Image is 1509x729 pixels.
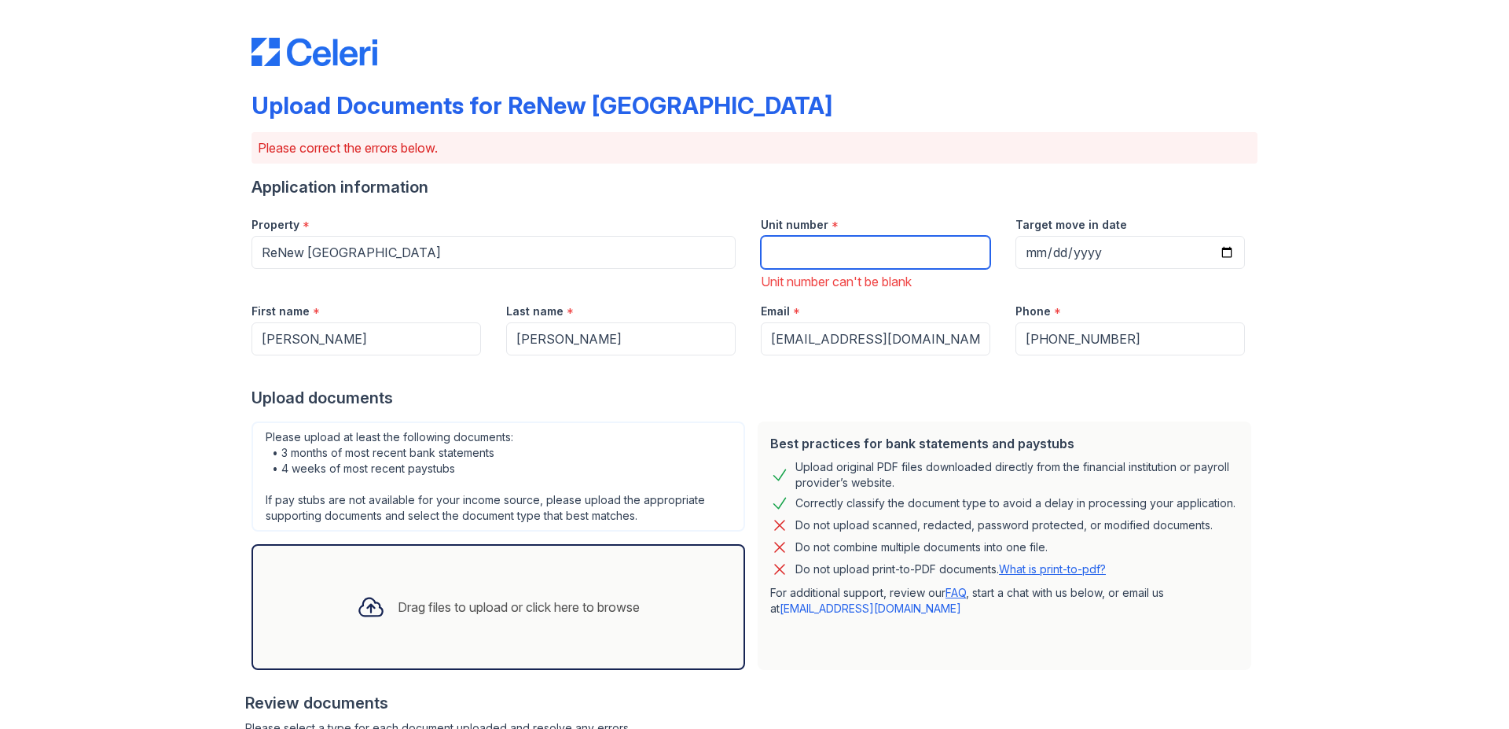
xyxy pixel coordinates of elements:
label: Last name [506,304,564,319]
div: Upload Documents for ReNew [GEOGRAPHIC_DATA] [251,91,832,120]
p: Please correct the errors below. [258,138,1251,157]
div: Application information [251,176,1257,198]
label: Email [761,304,790,319]
div: Correctly classify the document type to avoid a delay in processing your application. [795,494,1235,513]
p: Do not upload print-to-PDF documents. [795,561,1106,577]
a: What is print-to-pdf? [999,562,1106,576]
div: Drag files to upload or click here to browse [398,598,640,617]
img: CE_Logo_Blue-a8612792a0a2168367f1c8372b55b34899dd931a85d93a1a3d3e32e68fde9ad4.png [251,38,377,66]
label: Target move in date [1015,217,1127,233]
p: For additional support, review our , start a chat with us below, or email us at [770,585,1239,617]
label: Property [251,217,299,233]
div: Do not upload scanned, redacted, password protected, or modified documents. [795,516,1213,535]
label: First name [251,304,310,319]
div: Upload original PDF files downloaded directly from the financial institution or payroll provider’... [795,459,1239,491]
label: Phone [1015,304,1051,319]
label: Unit number [761,217,828,233]
a: FAQ [945,586,966,599]
div: Review documents [245,692,1257,714]
div: Do not combine multiple documents into one file. [795,538,1048,557]
a: [EMAIL_ADDRESS][DOMAIN_NAME] [780,602,961,615]
div: Unit number can't be blank [761,272,990,291]
div: Please upload at least the following documents: • 3 months of most recent bank statements • 4 wee... [251,422,745,532]
div: Best practices for bank statements and paystubs [770,434,1239,453]
div: Upload documents [251,387,1257,409]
